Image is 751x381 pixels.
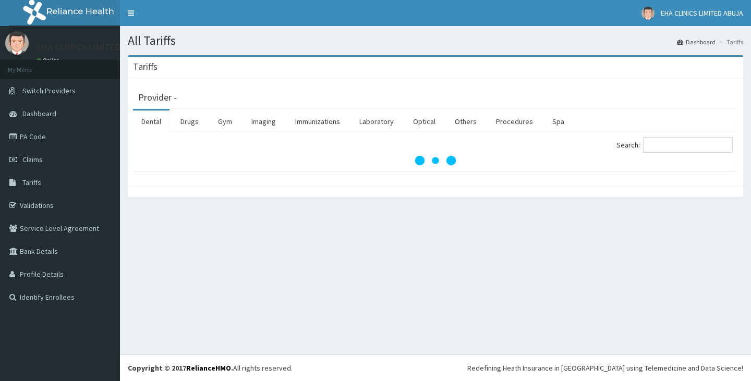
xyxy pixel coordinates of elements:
[243,110,284,132] a: Imaging
[133,62,158,71] h3: Tariffs
[405,110,444,132] a: Optical
[133,110,169,132] a: Dental
[186,363,231,373] a: RelianceHMO
[661,8,743,18] span: EHA CLINICS LIMITED ABUJA
[172,110,207,132] a: Drugs
[641,7,655,20] img: User Image
[128,363,233,373] strong: Copyright © 2017 .
[210,110,240,132] a: Gym
[22,86,76,95] span: Switch Providers
[643,137,733,153] input: Search:
[37,57,62,64] a: Online
[446,110,485,132] a: Others
[5,31,29,55] img: User Image
[128,34,743,47] h1: All Tariffs
[544,110,573,132] a: Spa
[138,93,177,102] h3: Provider -
[120,354,751,381] footer: All rights reserved.
[351,110,402,132] a: Laboratory
[677,38,716,46] a: Dashboard
[22,155,43,164] span: Claims
[22,178,41,187] span: Tariffs
[287,110,348,132] a: Immunizations
[717,38,743,46] li: Tariffs
[616,137,733,153] label: Search:
[22,109,56,118] span: Dashboard
[467,363,743,373] div: Redefining Heath Insurance in [GEOGRAPHIC_DATA] using Telemedicine and Data Science!
[37,42,149,52] p: EHA CLINICS LIMITED ABUJA
[415,140,456,181] svg: audio-loading
[488,110,541,132] a: Procedures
